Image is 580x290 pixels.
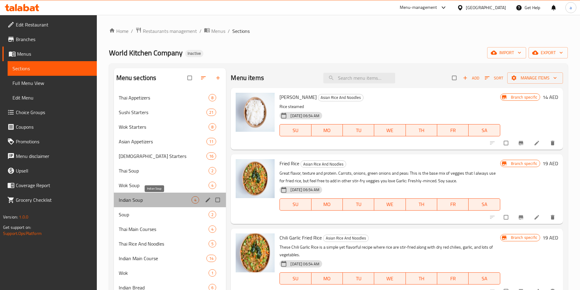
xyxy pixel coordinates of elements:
button: delete [546,211,561,224]
span: 1.0.0 [19,213,28,221]
span: TU [345,274,372,283]
span: Asian Rice And Noodles [318,94,363,101]
span: TU [345,126,372,135]
span: SU [282,200,309,209]
button: TU [343,124,374,136]
a: Edit menu item [534,214,541,220]
span: Add [463,75,479,82]
a: Upsell [2,163,97,178]
a: Promotions [2,134,97,149]
h2: Menu sections [116,73,156,82]
span: FR [440,274,466,283]
a: Choice Groups [2,105,97,120]
div: [DEMOGRAPHIC_DATA] Starters16 [114,149,226,163]
span: FR [440,200,466,209]
span: Upsell [16,167,92,174]
h6: 14 AED [543,93,558,101]
div: items [206,109,216,116]
span: Thai Soup [119,167,209,174]
button: SU [279,198,311,211]
span: 11 [207,139,216,145]
img: Jasmine Rice [236,93,275,132]
nav: breadcrumb [109,27,568,35]
span: 2 [209,212,216,218]
span: TH [408,274,435,283]
button: SU [279,124,311,136]
div: Thai Main Courses4 [114,222,226,236]
span: Thai Appetizers [119,94,209,101]
button: TH [406,272,437,285]
div: items [209,225,216,233]
span: 1 [209,270,216,276]
span: 14 [207,256,216,261]
span: 16 [207,153,216,159]
span: import [492,49,521,57]
span: 5 [209,241,216,247]
a: Edit Menu [8,90,97,105]
span: Coupons [16,123,92,131]
span: Sort sections [197,71,211,85]
div: Indian Starters [119,152,207,160]
span: Menus [211,27,225,35]
span: Edit Menu [12,94,92,101]
span: [DEMOGRAPHIC_DATA] Starters [119,152,207,160]
button: MO [311,198,343,211]
span: [DATE] 06:54 AM [288,187,322,193]
button: WE [374,272,406,285]
button: TU [343,272,374,285]
li: / [131,27,133,35]
span: [DATE] 06:54 AM [288,261,322,267]
span: 2 [209,168,216,174]
span: SA [471,274,497,283]
span: Soup [119,211,209,218]
h6: 19 AED [543,159,558,168]
div: Thai Soup2 [114,163,226,178]
span: Thai Main Courses [119,225,209,233]
button: MO [311,272,343,285]
span: Edit Restaurant [16,21,92,28]
button: Add section [211,71,226,85]
button: edit [204,196,213,204]
button: FR [437,124,469,136]
a: Edit Restaurant [2,17,97,32]
a: Edit menu item [534,140,541,146]
button: Sort [483,73,505,83]
img: Chili Garlic Fried Rice [236,233,275,272]
h2: Menu items [231,73,264,82]
div: Asian Rice And Noodles [323,235,369,242]
button: Branch-specific-item [514,136,529,150]
a: Coupons [2,120,97,134]
span: export [533,49,563,57]
span: TH [408,126,435,135]
div: items [206,152,216,160]
a: Menus [204,27,225,35]
span: Menus [17,50,92,58]
span: Select all sections [184,72,197,84]
button: delete [546,136,561,150]
div: Wok Starters [119,123,209,131]
a: Full Menu View [8,76,97,90]
div: Wok Starters8 [114,120,226,134]
button: Add [461,73,481,83]
span: Wok [119,269,209,277]
div: Asian Rice And Noodles [318,94,364,101]
button: FR [437,272,469,285]
p: Great flavor, texture and protein. Carrots, onions, green onions and peas: This is the base mix o... [279,169,500,185]
span: Select to update [500,211,513,223]
span: TH [408,200,435,209]
span: Thai Rice And Noodles [119,240,209,247]
span: Branches [16,36,92,43]
span: Choice Groups [16,109,92,116]
a: Menu disclaimer [2,149,97,163]
button: TH [406,198,437,211]
a: Grocery Checklist [2,193,97,207]
span: Fried Rice [279,159,299,168]
button: WE [374,124,406,136]
div: items [206,138,216,145]
input: search [323,73,395,83]
a: Support.OpsPlatform [3,229,42,237]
